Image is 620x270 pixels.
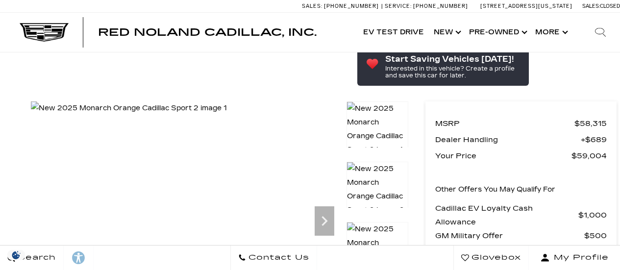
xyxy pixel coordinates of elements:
[347,162,408,218] img: New 2025 Monarch Orange Cadillac Sport 2 image 2
[581,133,607,147] span: $689
[246,251,309,265] span: Contact Us
[315,206,334,236] div: Next
[582,3,600,9] span: Sales:
[302,3,381,9] a: Sales: [PHONE_NUMBER]
[464,13,530,52] a: Pre-Owned
[530,13,571,52] button: More
[529,245,620,270] button: Open user profile menu
[435,117,607,130] a: MSRP $58,315
[31,101,227,115] img: New 2025 Monarch Orange Cadillac Sport 2 image 1
[324,3,379,9] span: [PHONE_NUMBER]
[453,245,529,270] a: Glovebox
[435,133,581,147] span: Dealer Handling
[435,201,607,229] a: Cadillac EV Loyalty Cash Allowance $1,000
[98,26,317,38] span: Red Noland Cadillac, Inc.
[480,3,572,9] a: [STREET_ADDRESS][US_STATE]
[600,3,620,9] span: Closed
[347,101,408,157] img: New 2025 Monarch Orange Cadillac Sport 2 image 1
[469,251,521,265] span: Glovebox
[381,3,471,9] a: Service: [PHONE_NUMBER]
[584,243,607,256] span: $500
[550,251,609,265] span: My Profile
[435,149,571,163] span: Your Price
[435,229,607,243] a: GM Military Offer $500
[20,23,69,42] img: Cadillac Dark Logo with Cadillac White Text
[435,149,607,163] a: Your Price $59,004
[435,243,584,256] span: GM Educator Offer
[15,251,56,265] span: Search
[584,229,607,243] span: $500
[435,243,607,256] a: GM Educator Offer $500
[413,3,468,9] span: [PHONE_NUMBER]
[5,250,27,260] section: Click to Open Cookie Consent Modal
[435,201,578,229] span: Cadillac EV Loyalty Cash Allowance
[302,3,322,9] span: Sales:
[574,117,607,130] span: $58,315
[385,3,412,9] span: Service:
[358,13,429,52] a: EV Test Drive
[435,183,555,196] p: Other Offers You May Qualify For
[435,229,584,243] span: GM Military Offer
[435,117,574,130] span: MSRP
[435,133,607,147] a: Dealer Handling $689
[230,245,317,270] a: Contact Us
[429,13,464,52] a: New
[98,27,317,37] a: Red Noland Cadillac, Inc.
[578,208,607,222] span: $1,000
[5,250,27,260] img: Opt-Out Icon
[571,149,607,163] span: $59,004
